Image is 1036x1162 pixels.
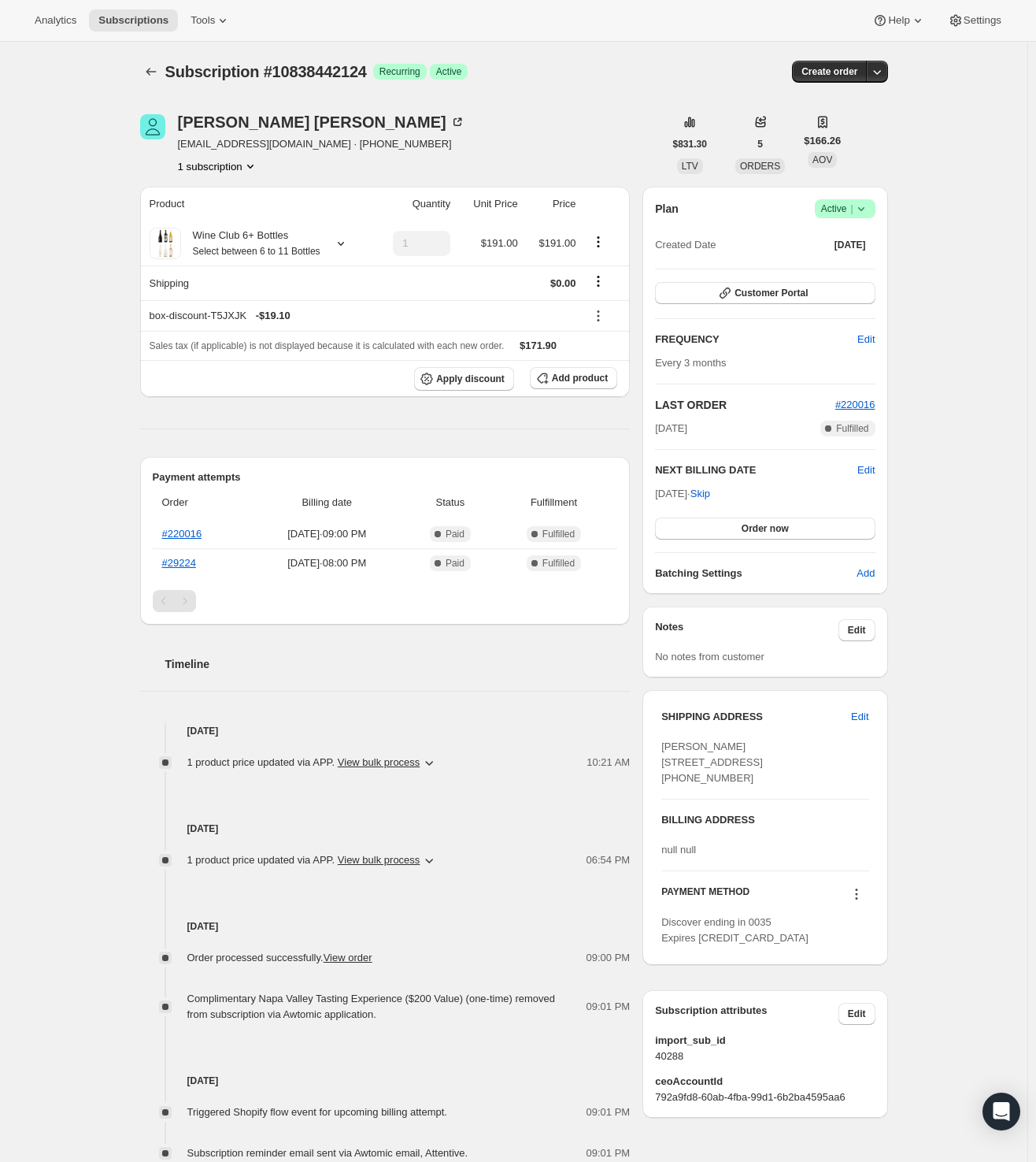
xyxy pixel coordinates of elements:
[757,138,763,150] span: 5
[661,709,851,725] h3: SHIPPING ADDRESS
[178,750,447,775] button: 1 product price updated via APP. View bulk process
[187,852,420,868] span: 1 product price updated via APP .
[655,397,835,413] h2: LAST ORDER
[324,952,372,963] a: View order
[530,367,617,389] button: Add product
[836,422,868,435] span: Fulfilled
[655,488,710,499] span: [DATE] ·
[655,1033,875,1049] span: import_sub_id
[801,65,857,78] span: Create order
[98,14,168,27] span: Subscriptions
[414,367,514,391] button: Apply discount
[253,495,401,510] span: Billing date
[542,528,575,540] span: Fulfilled
[863,9,934,32] button: Help
[193,246,320,257] small: Select between 6 to 11 Bottles
[140,187,372,221] th: Product
[661,812,868,828] h3: BILLING ADDRESS
[178,848,447,873] button: 1 product price updated via APP. View bulk process
[187,1147,468,1159] span: Subscription reminder email sent via Awtomic email, Attentive.
[835,397,875,413] button: #220016
[153,470,618,485] h2: Payment attempts
[187,1106,447,1118] span: Triggered Shopify flow event for upcoming billing attempt.
[655,201,679,217] h2: Plan
[655,1049,875,1064] span: 40288
[655,462,857,478] h2: NEXT BILLING DATE
[586,273,611,290] button: Shipping actions
[748,133,772,155] button: 5
[673,138,707,150] span: $831.30
[191,14,215,27] span: Tools
[655,282,875,304] button: Customer Portal
[821,201,869,217] span: Active
[842,704,878,729] button: Edit
[586,999,631,1015] span: 09:01 PM
[372,187,455,221] th: Quantity
[181,9,240,32] button: Tools
[857,462,875,478] button: Edit
[661,741,763,784] span: [PERSON_NAME] [STREET_ADDRESS] [PHONE_NUMBER]
[655,651,764,663] span: No notes from customer
[542,557,575,570] span: Fulfilled
[835,399,875,410] a: #220016
[552,372,608,384] span: Add product
[655,237,716,253] span: Created Date
[150,340,505,351] span: Sales tax (if applicable) is not displayed because it is calculated with each new order.
[850,202,853,215] span: |
[825,234,875,256] button: [DATE]
[140,61,162,83] button: Subscriptions
[140,821,631,837] h4: [DATE]
[436,373,505,385] span: Apply discount
[851,709,868,725] span: Edit
[848,624,866,637] span: Edit
[664,133,716,155] button: $831.30
[446,528,464,540] span: Paid
[256,308,290,324] span: - $19.10
[661,916,808,944] span: Discover ending in 0035 Expires [CREDIT_CARD_DATA]
[661,885,749,907] h3: PAYMENT METHOD
[178,158,258,174] button: Product actions
[187,755,420,770] span: 1 product price updated via APP .
[500,495,608,510] span: Fulfillment
[153,590,618,612] nav: Pagination
[655,1090,875,1105] span: 792a9fd8-60ab-4fba-99d1-6b2ba4595aa6
[792,61,867,83] button: Create order
[379,65,420,78] span: Recurring
[162,528,202,540] a: #220016
[140,919,631,934] h4: [DATE]
[586,755,630,770] span: 10:21 AM
[655,332,857,347] h2: FREQUENCY
[338,854,420,866] button: View bulk process
[481,237,518,249] span: $191.00
[178,114,465,130] div: [PERSON_NAME] [PERSON_NAME]
[25,9,86,32] button: Analytics
[539,237,576,249] span: $191.00
[847,561,884,586] button: Add
[834,239,866,251] span: [DATE]
[436,65,462,78] span: Active
[586,1145,631,1161] span: 09:01 PM
[848,1008,866,1020] span: Edit
[523,187,581,221] th: Price
[446,557,464,570] span: Paid
[812,154,832,165] span: AOV
[187,993,556,1020] span: Complimentary Napa Valley Tasting Experience ($200 Value) (one-time) removed from subscription vi...
[838,1003,875,1025] button: Edit
[690,486,710,502] span: Skip
[455,187,523,221] th: Unit Price
[857,566,875,581] span: Add
[982,1093,1020,1130] div: Open Intercom Messenger
[586,1104,631,1120] span: 09:01 PM
[586,852,631,868] span: 06:54 PM
[140,114,165,139] span: Rosemary Martin
[586,233,611,251] button: Product actions
[89,9,178,32] button: Subscriptions
[181,228,320,259] div: Wine Club 6+ Bottles
[964,14,1001,27] span: Settings
[140,723,631,739] h4: [DATE]
[655,357,726,369] span: Every 3 months
[153,485,249,520] th: Order
[938,9,1011,32] button: Settings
